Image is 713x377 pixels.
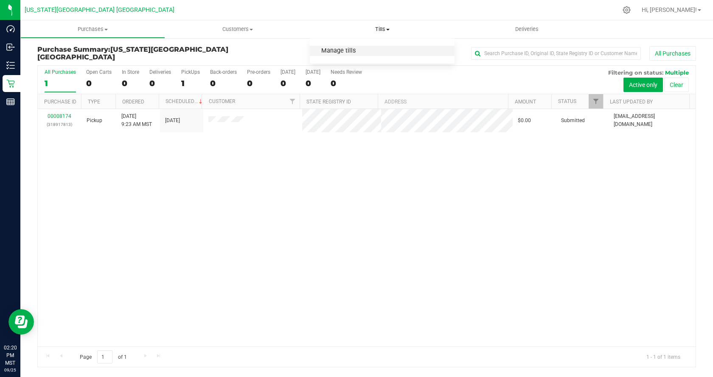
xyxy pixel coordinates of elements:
[310,25,455,33] span: Tills
[286,94,300,109] a: Filter
[25,6,174,14] span: [US_STATE][GEOGRAPHIC_DATA] [GEOGRAPHIC_DATA]
[4,367,17,373] p: 09/25
[614,112,691,128] span: [EMAIL_ADDRESS][DOMAIN_NAME]
[589,94,603,109] a: Filter
[649,46,696,61] button: All Purchases
[665,69,689,76] span: Multiple
[331,69,362,75] div: Needs Review
[20,20,165,38] a: Purchases
[166,98,204,104] a: Scheduled
[165,20,310,38] a: Customers
[378,94,508,109] th: Address
[149,78,171,88] div: 0
[97,350,112,363] input: 1
[331,78,362,88] div: 0
[621,6,632,14] div: Manage settings
[86,69,112,75] div: Open Carts
[45,69,76,75] div: All Purchases
[44,99,76,105] a: Purchase ID
[43,120,76,128] p: (318917813)
[37,46,257,61] h3: Purchase Summary:
[561,117,585,125] span: Submitted
[87,117,102,125] span: Pickup
[306,69,320,75] div: [DATE]
[210,69,237,75] div: Back-orders
[6,25,15,33] inline-svg: Dashboard
[122,78,139,88] div: 0
[518,117,531,125] span: $0.00
[122,69,139,75] div: In Store
[4,344,17,367] p: 02:20 PM MST
[664,78,689,92] button: Clear
[210,78,237,88] div: 0
[6,61,15,70] inline-svg: Inventory
[181,78,200,88] div: 1
[455,20,599,38] a: Deliveries
[310,20,455,38] a: Tills Manage tills
[281,78,295,88] div: 0
[122,99,144,105] a: Ordered
[37,45,228,61] span: [US_STATE][GEOGRAPHIC_DATA] [GEOGRAPHIC_DATA]
[306,99,351,105] a: State Registry ID
[166,25,309,33] span: Customers
[247,69,270,75] div: Pre-orders
[86,78,112,88] div: 0
[642,6,697,13] span: Hi, [PERSON_NAME]!
[48,113,71,119] a: 00008174
[310,47,367,55] span: Manage tills
[6,98,15,106] inline-svg: Reports
[306,78,320,88] div: 0
[149,69,171,75] div: Deliveries
[6,43,15,51] inline-svg: Inbound
[88,99,100,105] a: Type
[281,69,295,75] div: [DATE]
[247,78,270,88] div: 0
[181,69,200,75] div: PickUps
[504,25,550,33] span: Deliveries
[471,47,641,60] input: Search Purchase ID, Original ID, State Registry ID or Customer Name...
[121,112,152,128] span: [DATE] 9:23 AM MST
[608,69,663,76] span: Filtering on status:
[165,117,180,125] span: [DATE]
[640,350,687,363] span: 1 - 1 of 1 items
[21,25,165,33] span: Purchases
[558,98,576,104] a: Status
[515,99,536,105] a: Amount
[73,350,134,363] span: Page of 1
[6,79,15,88] inline-svg: Retail
[623,78,663,92] button: Active only
[45,78,76,88] div: 1
[209,98,235,104] a: Customer
[610,99,653,105] a: Last Updated By
[8,309,34,335] iframe: Resource center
